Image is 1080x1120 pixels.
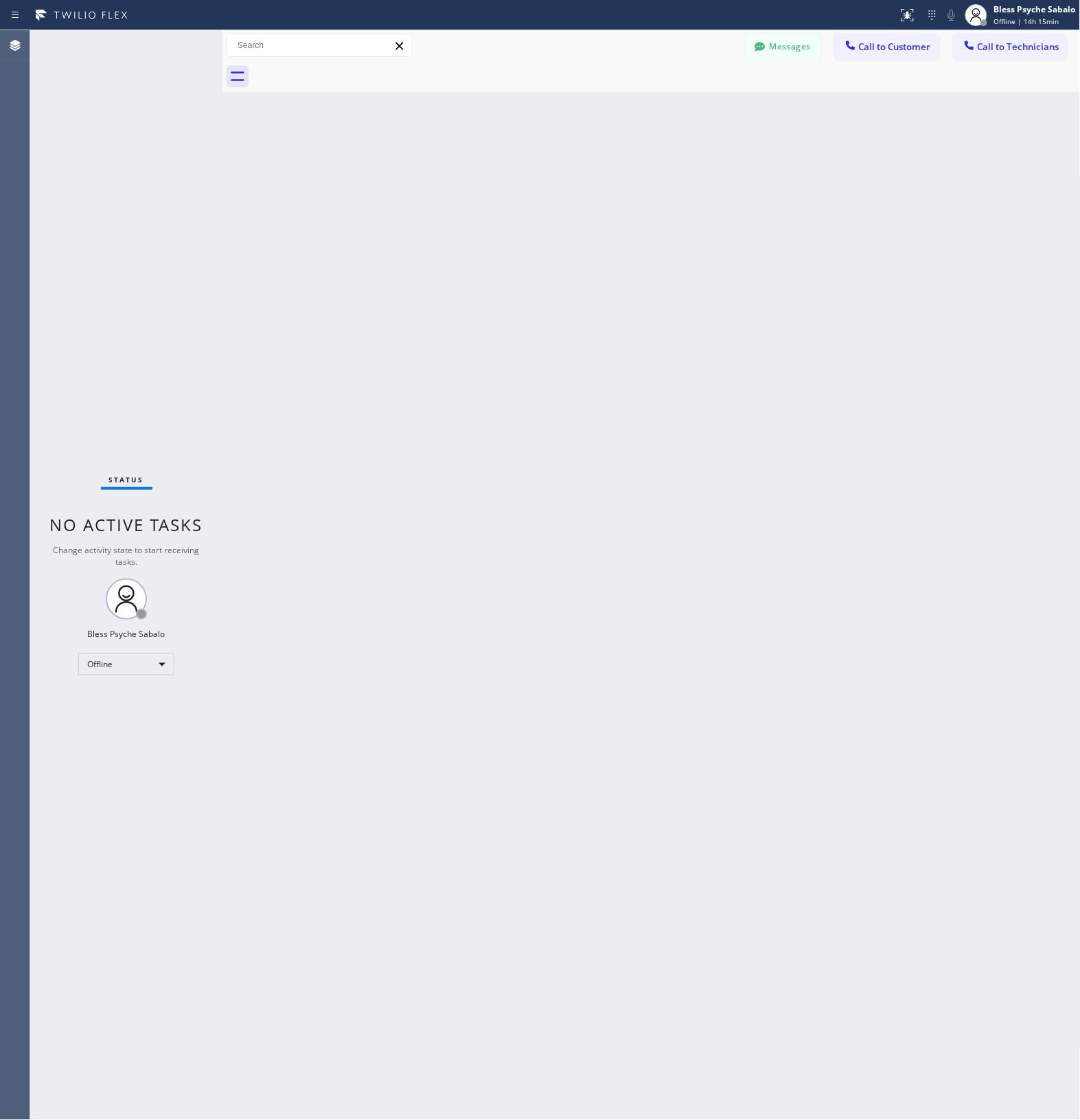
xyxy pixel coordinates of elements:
[109,475,144,484] span: Status
[978,41,1059,53] span: Call to Technicians
[994,3,1076,15] div: Bless Psyche Sabalo
[54,544,200,568] span: Change activity state to start receiving tasks.
[88,628,165,640] div: Bless Psyche Sabalo
[78,653,174,675] div: Offline
[859,41,931,53] span: Call to Customer
[227,34,411,56] input: Search
[994,16,1059,26] span: Offline | 14h 15min
[746,34,821,60] button: Messages
[835,34,940,60] button: Call to Customer
[50,513,203,536] span: No active tasks
[954,34,1067,60] button: Call to Technicians
[942,5,961,25] button: Mute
